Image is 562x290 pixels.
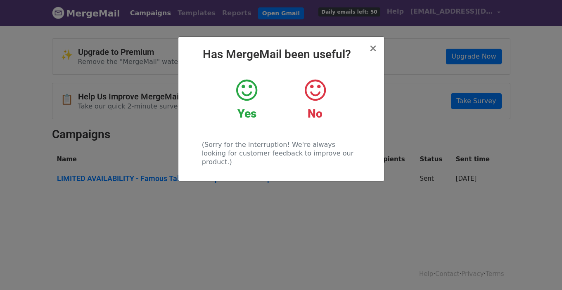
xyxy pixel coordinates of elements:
[185,47,377,61] h2: Has MergeMail been useful?
[369,43,377,53] button: Close
[237,107,256,120] strong: Yes
[308,107,322,120] strong: No
[202,140,360,166] p: (Sorry for the interruption! We're always looking for customer feedback to improve our product.)
[287,78,343,121] a: No
[219,78,275,121] a: Yes
[369,42,377,54] span: ×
